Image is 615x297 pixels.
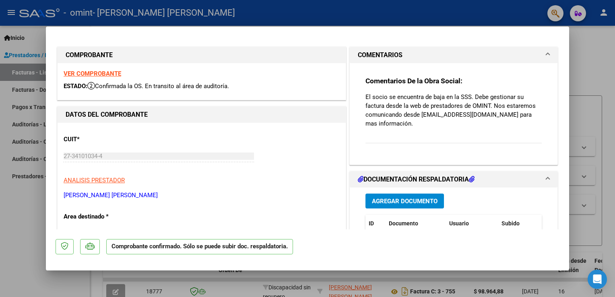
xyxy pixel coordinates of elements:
[64,82,87,90] span: ESTADO:
[350,47,557,63] mat-expansion-panel-header: COMENTARIOS
[588,270,607,289] div: Open Intercom Messenger
[498,215,539,232] datatable-header-cell: Subido
[64,212,147,221] p: Area destinado *
[64,191,340,200] p: [PERSON_NAME] [PERSON_NAME]
[446,215,498,232] datatable-header-cell: Usuario
[372,198,438,205] span: Agregar Documento
[106,239,293,255] p: Comprobante confirmado. Sólo se puede subir doc. respaldatoria.
[365,215,386,232] datatable-header-cell: ID
[87,82,229,90] span: Confirmada la OS. En transito al área de auditoría.
[64,135,147,144] p: CUIT
[64,70,121,77] a: VER COMPROBANTE
[365,77,462,85] strong: Comentarios De la Obra Social:
[369,220,374,227] span: ID
[365,194,444,208] button: Agregar Documento
[358,50,402,60] h1: COMENTARIOS
[365,93,542,128] p: El socio se encuentra de baja en la SSS. Debe gestionar su factura desde la web de prestadores de...
[350,63,557,164] div: COMENTARIOS
[449,220,469,227] span: Usuario
[358,175,475,184] h1: DOCUMENTACIÓN RESPALDATORIA
[386,215,446,232] datatable-header-cell: Documento
[501,220,520,227] span: Subido
[350,171,557,188] mat-expansion-panel-header: DOCUMENTACIÓN RESPALDATORIA
[66,111,148,118] strong: DATOS DEL COMPROBANTE
[64,177,125,184] span: ANALISIS PRESTADOR
[389,220,418,227] span: Documento
[539,215,579,232] datatable-header-cell: Acción
[66,51,113,59] strong: COMPROBANTE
